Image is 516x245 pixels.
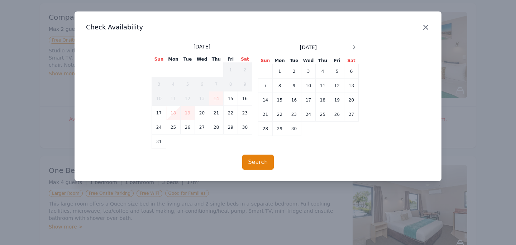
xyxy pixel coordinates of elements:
td: 19 [330,93,344,107]
td: 4 [316,64,330,79]
span: [DATE] [193,43,210,50]
td: 2 [287,64,301,79]
th: Sun [152,56,166,63]
td: 13 [344,79,359,93]
td: 5 [330,64,344,79]
th: Thu [316,57,330,64]
td: 23 [238,106,252,120]
td: 29 [224,120,238,135]
td: 11 [166,91,181,106]
td: 26 [330,107,344,122]
td: 15 [224,91,238,106]
td: 19 [181,106,195,120]
td: 15 [273,93,287,107]
td: 10 [152,91,166,106]
td: 16 [238,91,252,106]
th: Mon [166,56,181,63]
td: 27 [344,107,359,122]
td: 7 [258,79,273,93]
td: 28 [209,120,224,135]
td: 31 [152,135,166,149]
th: Tue [287,57,301,64]
td: 27 [195,120,209,135]
td: 14 [258,93,273,107]
td: 14 [209,91,224,106]
td: 17 [301,93,316,107]
td: 22 [273,107,287,122]
td: 9 [287,79,301,93]
th: Sat [238,56,252,63]
td: 20 [344,93,359,107]
td: 6 [195,77,209,91]
td: 30 [238,120,252,135]
td: 18 [316,93,330,107]
th: Sun [258,57,273,64]
td: 30 [287,122,301,136]
td: 28 [258,122,273,136]
td: 8 [224,77,238,91]
td: 17 [152,106,166,120]
td: 7 [209,77,224,91]
td: 1 [273,64,287,79]
th: Fri [224,56,238,63]
td: 24 [301,107,316,122]
th: Wed [301,57,316,64]
td: 2 [238,63,252,77]
td: 11 [316,79,330,93]
td: 21 [209,106,224,120]
td: 23 [287,107,301,122]
td: 22 [224,106,238,120]
span: [DATE] [300,44,317,51]
td: 1 [224,63,238,77]
td: 6 [344,64,359,79]
td: 25 [316,107,330,122]
td: 29 [273,122,287,136]
th: Mon [273,57,287,64]
td: 3 [152,77,166,91]
td: 26 [181,120,195,135]
td: 12 [181,91,195,106]
td: 21 [258,107,273,122]
td: 12 [330,79,344,93]
th: Sat [344,57,359,64]
td: 8 [273,79,287,93]
td: 13 [195,91,209,106]
h3: Check Availability [86,23,430,32]
td: 18 [166,106,181,120]
td: 20 [195,106,209,120]
td: 9 [238,77,252,91]
td: 24 [152,120,166,135]
th: Wed [195,56,209,63]
th: Thu [209,56,224,63]
th: Fri [330,57,344,64]
td: 16 [287,93,301,107]
td: 4 [166,77,181,91]
td: 10 [301,79,316,93]
button: Search [242,155,274,170]
td: 25 [166,120,181,135]
td: 5 [181,77,195,91]
th: Tue [181,56,195,63]
td: 3 [301,64,316,79]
